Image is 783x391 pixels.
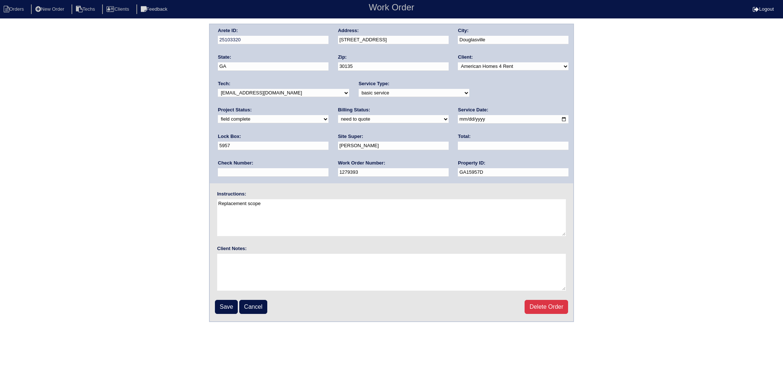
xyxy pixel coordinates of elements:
[218,80,230,87] label: Tech:
[215,300,238,314] input: Save
[72,4,101,14] li: Techs
[217,199,566,236] textarea: Replacement scope
[458,54,473,60] label: Client:
[218,160,253,166] label: Check Number:
[72,6,101,12] a: Techs
[218,133,241,140] label: Lock Box:
[217,191,246,197] label: Instructions:
[338,54,347,60] label: Zip:
[136,4,173,14] li: Feedback
[31,4,70,14] li: New Order
[458,133,470,140] label: Total:
[338,27,359,34] label: Address:
[218,54,231,60] label: State:
[217,245,247,252] label: Client Notes:
[753,6,774,12] a: Logout
[338,160,385,166] label: Work Order Number:
[458,107,488,113] label: Service Date:
[458,160,485,166] label: Property ID:
[359,80,390,87] label: Service Type:
[458,27,469,34] label: City:
[31,6,70,12] a: New Order
[525,300,568,314] a: Delete Order
[338,107,370,113] label: Billing Status:
[338,36,449,44] input: Enter a location
[239,300,267,314] a: Cancel
[338,133,363,140] label: Site Super:
[218,27,238,34] label: Arete ID:
[102,6,135,12] a: Clients
[102,4,135,14] li: Clients
[218,107,252,113] label: Project Status:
